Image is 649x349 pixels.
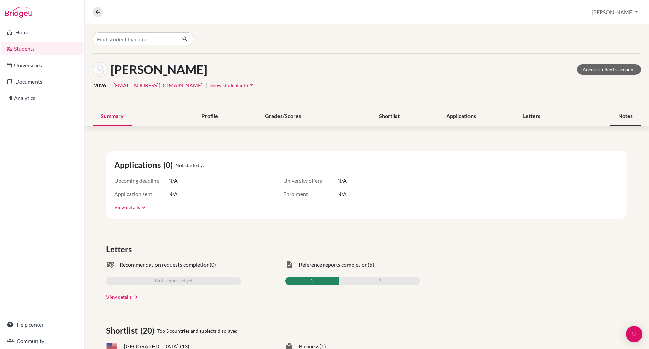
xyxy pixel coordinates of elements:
a: Documents [1,75,83,88]
a: Universities [1,59,83,72]
span: (5) [368,261,374,269]
span: 2 [311,277,314,285]
a: Students [1,42,83,55]
input: Find student by name... [93,32,176,45]
span: Not started yet [175,162,207,169]
span: N/A [337,190,347,198]
a: Help center [1,318,83,331]
span: N/A [168,177,178,185]
div: Profile [193,107,226,126]
a: Home [1,26,83,39]
a: Access student's account [577,64,641,75]
span: | [109,81,111,89]
div: Summary [93,107,132,126]
span: Top 3 countries and subjects displayed [157,327,238,334]
span: (0) [210,261,216,269]
a: arrow_forward [132,295,138,299]
span: N/A [337,177,347,185]
span: Recommendation requests completion [120,261,210,269]
span: Letters [106,243,135,255]
span: 2026 [94,81,106,89]
div: Notes [610,107,641,126]
div: Open Intercom Messenger [626,326,642,342]
img: Isabella Park's avatar [93,62,108,77]
div: Grades/Scores [257,107,309,126]
span: Shortlist [106,325,140,337]
h1: [PERSON_NAME] [111,62,207,77]
span: mark_email_read [106,261,114,269]
span: task [285,261,293,269]
span: (0) [163,159,175,171]
a: View details [106,293,132,300]
span: Not requested yet [155,277,193,285]
button: [PERSON_NAME] [588,6,641,19]
span: Application sent [114,190,168,198]
span: Show student info [210,82,248,88]
span: University offers [283,177,337,185]
div: Shortlist [371,107,408,126]
a: Analytics [1,91,83,105]
span: | [206,81,207,89]
span: Applications [114,159,163,171]
i: arrow_drop_down [248,82,255,88]
span: 3 [379,277,381,285]
a: arrow_forward [140,205,146,210]
a: Community [1,334,83,348]
span: Reference reports completion [299,261,368,269]
img: Bridge-U [5,7,32,18]
span: N/A [168,190,178,198]
span: (20) [140,325,157,337]
span: Upcoming deadline [114,177,168,185]
span: Enrolment [283,190,337,198]
div: Applications [438,107,484,126]
button: Show student infoarrow_drop_down [210,80,255,90]
div: Letters [515,107,549,126]
a: View details [114,204,140,211]
a: [EMAIL_ADDRESS][DOMAIN_NAME] [113,81,203,89]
